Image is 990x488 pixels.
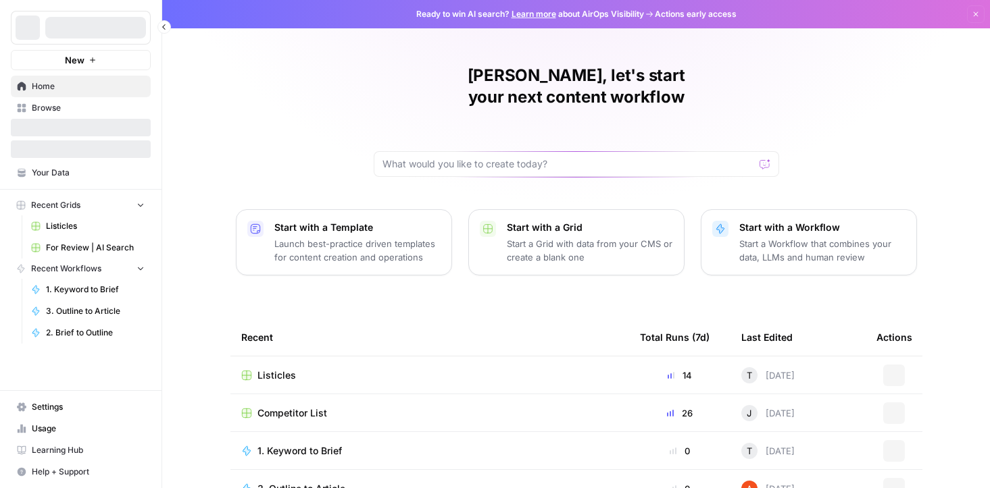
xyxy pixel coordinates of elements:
span: New [65,53,84,67]
button: Recent Workflows [11,259,151,279]
p: Start a Workflow that combines your data, LLMs and human review [739,237,906,264]
span: Usage [32,423,145,435]
span: 2. Brief to Outline [46,327,145,339]
span: Ready to win AI search? about AirOps Visibility [416,8,644,20]
div: 0 [640,444,720,458]
span: Help + Support [32,466,145,478]
span: J [747,406,751,420]
span: Actions early access [655,8,737,20]
a: Learn more [512,9,556,19]
span: Recent Workflows [31,263,101,275]
span: For Review | AI Search [46,242,145,254]
input: What would you like to create today? [382,157,754,171]
a: Settings [11,396,151,418]
span: T [747,369,752,382]
span: Listicles [46,220,145,232]
span: T [747,444,752,458]
div: 26 [640,406,720,420]
span: Listicles [257,369,296,382]
div: [DATE] [741,443,795,459]
div: Total Runs (7d) [640,319,710,356]
button: Help + Support [11,461,151,483]
div: Last Edited [741,319,793,356]
button: Start with a TemplateLaunch best-practice driven templates for content creation and operations [236,209,452,275]
span: Your Data [32,167,145,179]
div: [DATE] [741,367,795,383]
span: Browse [32,102,145,114]
a: Listicles [25,215,151,237]
a: For Review | AI Search [25,237,151,259]
div: 14 [640,369,720,382]
span: 3. Outline to Article [46,305,145,317]
p: Start with a Grid [507,221,673,234]
p: Start a Grid with data from your CMS or create a blank one [507,237,673,264]
a: Your Data [11,162,151,184]
a: Browse [11,97,151,119]
a: Listicles [241,369,618,382]
div: Actions [876,319,912,356]
a: 1. Keyword to Brief [241,444,618,458]
a: Home [11,76,151,97]
button: Start with a WorkflowStart a Workflow that combines your data, LLMs and human review [701,209,917,275]
span: Learning Hub [32,444,145,456]
a: 3. Outline to Article [25,300,151,322]
div: [DATE] [741,405,795,421]
span: 1. Keyword to Brief [257,444,342,458]
span: 1. Keyword to Brief [46,283,145,296]
a: Competitor List [241,406,618,420]
button: Start with a GridStart a Grid with data from your CMS or create a blank one [468,209,685,275]
div: Recent [241,319,618,356]
a: 1. Keyword to Brief [25,279,151,300]
button: Recent Grids [11,195,151,215]
h1: [PERSON_NAME], let's start your next content workflow [374,65,779,108]
span: Home [32,80,145,92]
a: Usage [11,418,151,439]
p: Launch best-practice driven templates for content creation and operations [274,237,441,264]
p: Start with a Workflow [739,221,906,234]
a: 2. Brief to Outline [25,322,151,344]
a: Learning Hub [11,439,151,461]
p: Start with a Template [274,221,441,234]
span: Recent Grids [31,199,80,211]
span: Competitor List [257,406,327,420]
button: New [11,50,151,70]
span: Settings [32,401,145,413]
